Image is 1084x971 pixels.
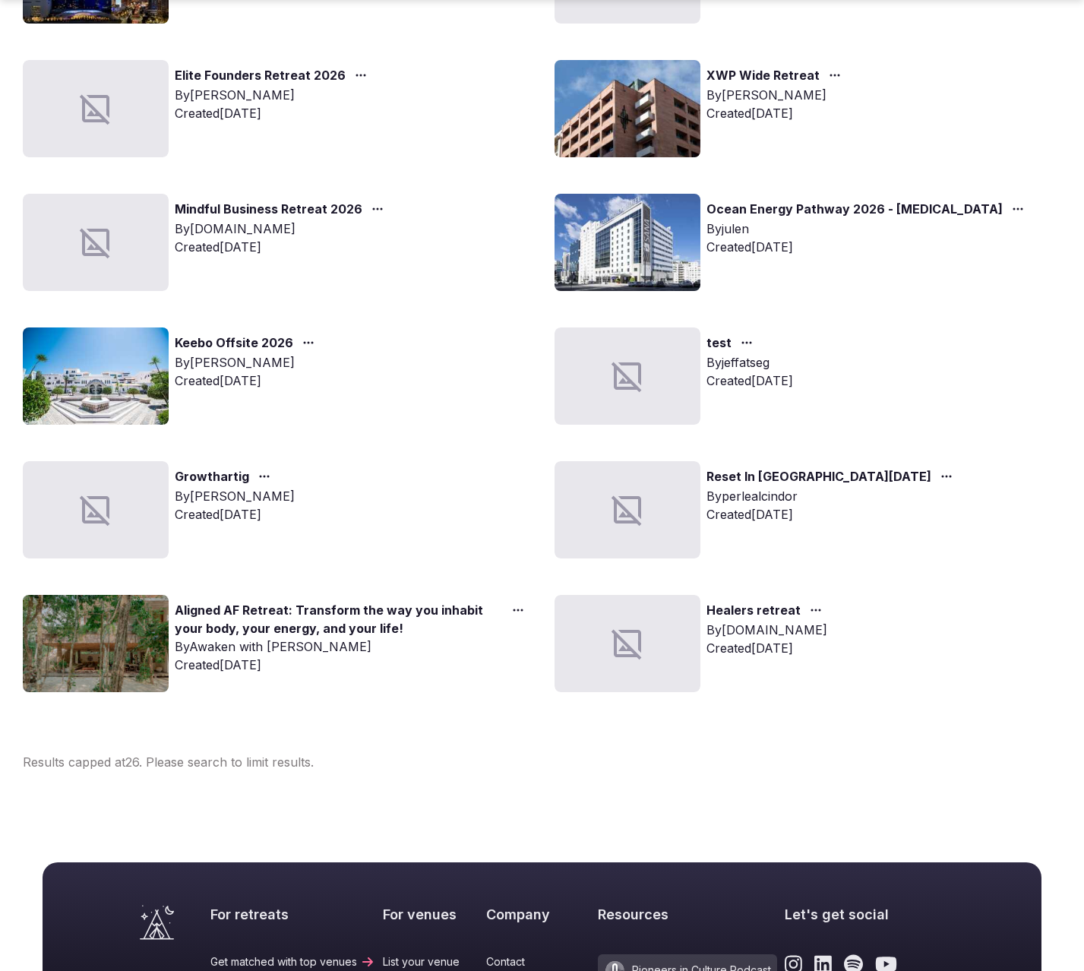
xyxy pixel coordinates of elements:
h2: Let's get social [785,905,944,924]
h2: For retreats [210,905,375,924]
div: By jeffatseg [706,353,793,372]
div: By Awaken with [PERSON_NAME] [175,637,530,656]
div: By [PERSON_NAME] [175,353,321,372]
div: Created [DATE] [706,238,1030,256]
div: By [DOMAIN_NAME] [175,220,390,238]
a: Contact [486,954,590,969]
div: By perlealcindor [706,487,959,505]
a: Growthartig [175,467,249,487]
div: By julen [706,220,1030,238]
div: Created [DATE] [175,104,373,122]
div: Created [DATE] [706,505,959,523]
div: By [PERSON_NAME] [175,487,295,505]
a: Aligned AF Retreat: Transform the way you inhabit your body, your energy, and your life! [175,601,503,637]
a: Reset In [GEOGRAPHIC_DATA][DATE] [706,467,931,487]
div: By [PERSON_NAME] [175,86,373,104]
a: XWP Wide Retreat [706,66,820,86]
a: List your venue [383,954,478,969]
div: Created [DATE] [706,104,847,122]
img: Top retreat image for the retreat: Aligned AF Retreat: Transform the way you inhabit your body, y... [23,595,169,692]
div: Created [DATE] [706,639,828,657]
div: Created [DATE] [175,372,321,390]
img: Top retreat image for the retreat: XWP Wide Retreat [555,60,700,157]
img: Top retreat image for the retreat: Ocean Energy Pathway 2026 - Plan B [555,194,700,291]
h2: Resources [598,905,777,924]
div: Created [DATE] [175,656,530,674]
div: Created [DATE] [175,238,390,256]
h2: For venues [383,905,478,924]
div: Results capped at 26 . Please search to limit results. [23,753,1062,771]
img: Top retreat image for the retreat: Keebo Offsite 2026 [23,327,169,425]
h2: Company [486,905,590,924]
a: Healers retreat [706,601,801,621]
div: By [PERSON_NAME] [706,86,847,104]
div: Created [DATE] [175,505,295,523]
a: Ocean Energy Pathway 2026 - [MEDICAL_DATA] [706,200,1003,220]
a: Mindful Business Retreat 2026 [175,200,362,220]
a: test [706,334,732,353]
a: Elite Founders Retreat 2026 [175,66,346,86]
a: Keebo Offsite 2026 [175,334,293,353]
div: By [DOMAIN_NAME] [706,621,828,639]
a: Visit the homepage [140,905,174,940]
div: Created [DATE] [706,372,793,390]
a: Get matched with top venues [210,954,375,969]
